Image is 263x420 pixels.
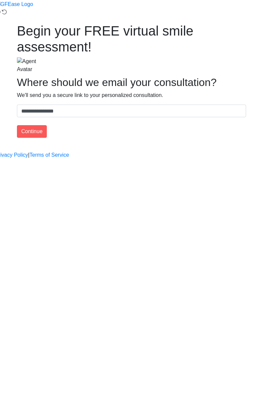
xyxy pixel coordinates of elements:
[17,57,47,73] img: Agent Avatar
[28,151,30,159] a: |
[17,125,47,138] button: Continue
[17,76,246,89] h2: Where should we email your consultation?
[17,23,246,55] h1: Begin your FREE virtual smile assessment!
[17,91,246,99] p: We'll send you a secure link to your personalized consultation.
[30,151,69,159] a: Terms of Service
